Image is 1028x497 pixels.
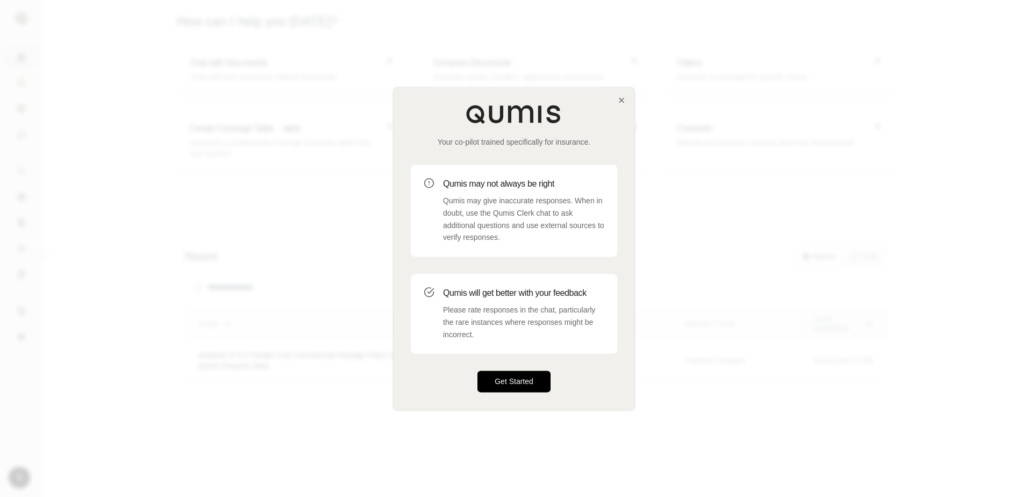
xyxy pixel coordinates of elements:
img: Qumis Logo [466,104,562,124]
p: Your co-pilot trained specifically for insurance. [411,137,617,147]
button: Get Started [477,371,551,393]
p: Qumis may give inaccurate responses. When in doubt, use the Qumis Clerk chat to ask additional qu... [443,195,604,244]
h3: Qumis will get better with your feedback [443,287,604,300]
p: Please rate responses in the chat, particularly the rare instances where responses might be incor... [443,304,604,340]
h3: Qumis may not always be right [443,177,604,190]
